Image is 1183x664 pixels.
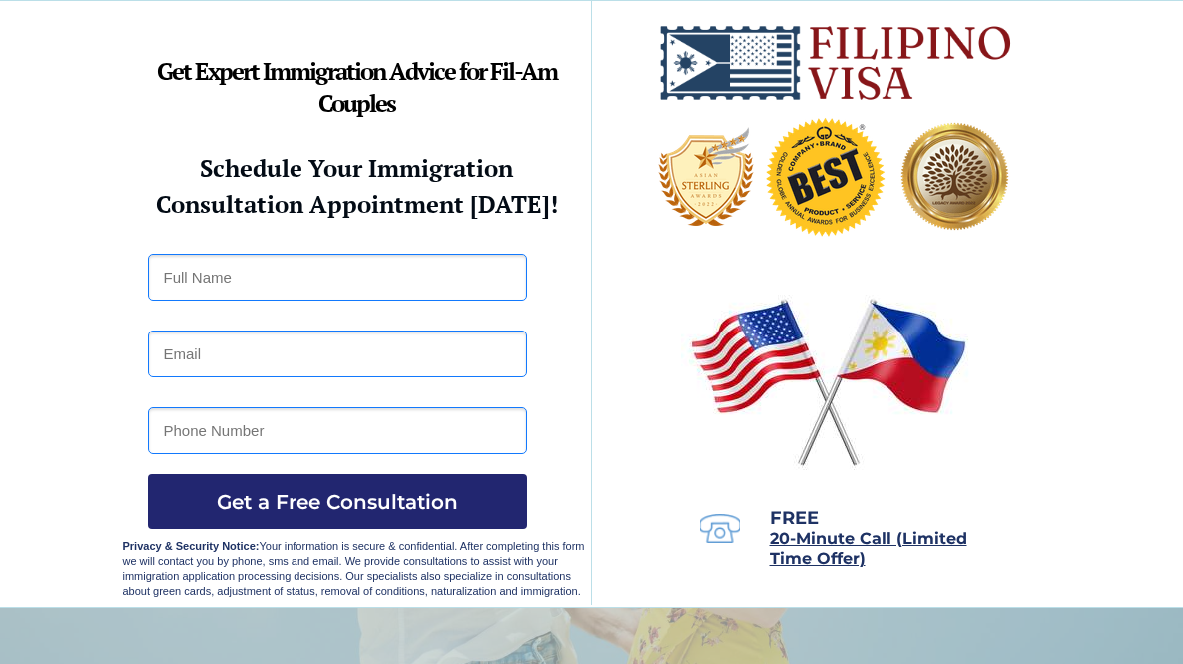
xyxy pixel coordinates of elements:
[770,531,967,567] a: 20-Minute Call (Limited Time Offer)
[770,507,819,529] span: FREE
[148,474,527,529] button: Get a Free Consultation
[148,254,527,301] input: Full Name
[157,55,557,119] strong: Get Expert Immigration Advice for Fil-Am Couples
[200,152,513,184] strong: Schedule Your Immigration
[123,540,260,552] strong: Privacy & Security Notice:
[770,529,967,568] span: 20-Minute Call (Limited Time Offer)
[148,490,527,514] span: Get a Free Consultation
[148,407,527,454] input: Phone Number
[156,188,558,220] strong: Consultation Appointment [DATE]!
[123,540,585,597] span: Your information is secure & confidential. After completing this form we will contact you by phon...
[148,331,527,377] input: Email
